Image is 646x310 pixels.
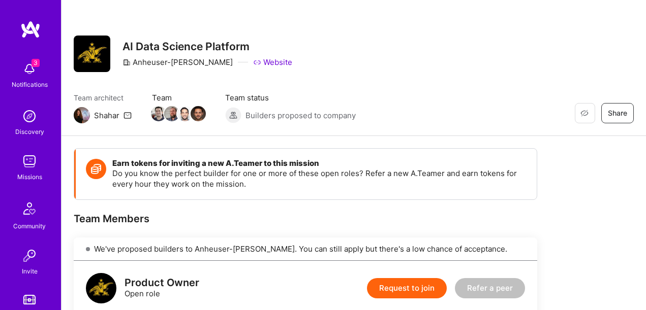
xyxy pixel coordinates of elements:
span: 3 [32,59,40,67]
div: We've proposed builders to Anheuser-[PERSON_NAME]. You can still apply but there's a low chance o... [74,237,537,261]
a: Team Member Avatar [192,105,205,122]
div: Anheuser-[PERSON_NAME] [122,57,233,67]
img: Team Member Avatar [177,106,193,121]
i: icon EyeClosed [580,109,589,117]
span: Team [152,92,205,103]
img: bell [19,59,40,79]
div: Open role [125,278,199,299]
p: Do you know the perfect builder for one or more of these open roles? Refer a new A.Teamer and ear... [112,168,527,189]
img: teamwork [19,151,40,171]
div: Notifications [12,79,48,90]
i: icon CompanyGray [122,58,131,66]
a: Website [253,57,292,67]
button: Refer a peer [455,278,525,298]
span: Team architect [74,92,132,103]
img: tokens [23,295,36,304]
img: Team Architect [74,107,90,123]
div: Team Members [74,212,537,225]
a: Team Member Avatar [152,105,165,122]
div: Product Owner [125,278,199,288]
img: Team Member Avatar [191,106,206,121]
div: Community [13,221,46,231]
img: Company Logo [74,36,110,72]
h4: Earn tokens for inviting a new A.Teamer to this mission [112,159,527,168]
span: Share [608,108,627,118]
a: Team Member Avatar [178,105,192,122]
img: Team Member Avatar [164,106,179,121]
i: icon Mail [124,111,132,119]
div: Missions [17,171,42,182]
img: logo [20,20,41,39]
img: Invite [19,246,40,266]
img: discovery [19,106,40,126]
h3: AI Data Science Platform [122,40,292,53]
span: Builders proposed to company [245,110,356,121]
div: Discovery [15,126,44,137]
img: Builders proposed to company [225,107,241,123]
div: Invite [22,266,38,277]
button: Share [601,103,634,123]
span: Team status [225,92,356,103]
img: logo [86,273,116,303]
button: Request to join [367,278,447,298]
img: Token icon [86,159,106,179]
a: Team Member Avatar [165,105,178,122]
img: Team Member Avatar [151,106,166,121]
div: Shahar [94,110,119,121]
img: Community [17,196,42,221]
